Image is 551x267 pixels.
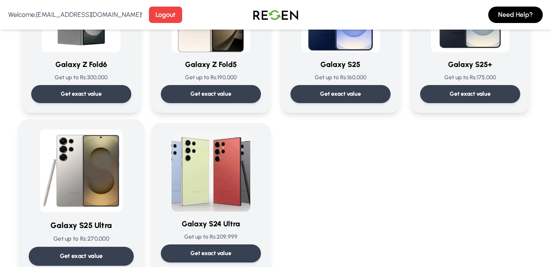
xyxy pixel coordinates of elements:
[161,59,261,70] h3: Galaxy Z Fold5
[40,129,123,212] img: Galaxy S25 Ultra
[28,219,133,231] h3: Galaxy S25 Ultra
[488,7,543,23] button: Need Help?
[161,218,261,230] h3: Galaxy S24 Ultra
[161,74,261,82] p: Get up to Rs: 190,000
[247,3,304,26] img: Logo
[31,74,131,82] p: Get up to Rs: 300,000
[28,235,133,243] p: Get up to Rs: 270,000
[59,252,103,260] p: Get exact value
[61,90,102,98] p: Get exact value
[190,249,231,258] p: Get exact value
[31,59,131,70] h3: Galaxy Z Fold6
[420,74,520,82] p: Get up to Rs: 175,000
[8,10,142,20] p: Welcome, [EMAIL_ADDRESS][DOMAIN_NAME] !
[190,90,231,98] p: Get exact value
[149,7,182,23] button: Logout
[290,74,391,82] p: Get up to Rs: 160,000
[420,59,520,70] h3: Galaxy S25+
[320,90,361,98] p: Get exact value
[290,59,391,70] h3: Galaxy S25
[171,133,250,212] img: Galaxy S24 Ultra
[450,90,491,98] p: Get exact value
[161,233,261,241] p: Get up to Rs: 209,999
